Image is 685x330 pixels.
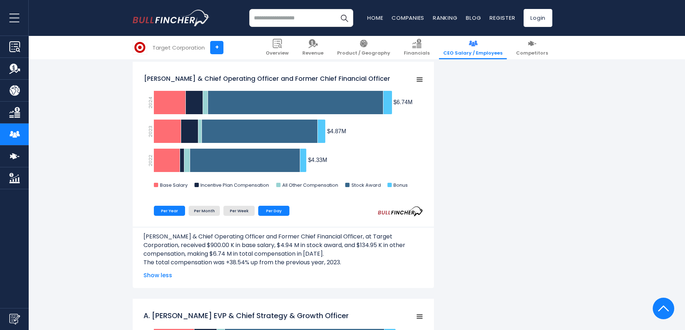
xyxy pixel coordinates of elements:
tspan: $4.33M [308,157,327,163]
a: Home [367,14,383,22]
span: CEO Salary / Employees [443,50,502,56]
li: Per Year [154,206,185,216]
text: 2024 [147,97,154,108]
a: Ranking [433,14,457,22]
tspan: $6.74M [393,99,412,105]
a: CEO Salary / Employees [439,36,507,59]
text: Incentive Plan Compensation [200,182,269,189]
a: Competitors [512,36,552,59]
a: Product / Geography [333,36,395,59]
text: Base Salary [160,182,188,189]
span: Competitors [516,50,548,56]
div: Target Corporation [152,43,205,52]
a: + [210,41,223,54]
a: Go to homepage [133,10,210,26]
a: Overview [261,36,293,59]
span: Overview [266,50,289,56]
tspan: A. [PERSON_NAME] EVP & Chief Strategy & Growth Officer [143,311,349,321]
p: The total compensation was +38.54% up from the previous year, 2023. [143,258,423,267]
button: Search [335,9,353,27]
span: Show less [143,271,423,280]
tspan: [PERSON_NAME] & Chief Operating Officer and Former Chief Financial Officer [144,74,390,83]
a: Revenue [298,36,328,59]
text: All Other Compensation [282,182,338,189]
a: Register [490,14,515,22]
a: Companies [392,14,424,22]
text: Bonus [393,182,408,189]
a: Blog [466,14,481,22]
li: Per Month [189,206,220,216]
text: 2022 [147,155,154,166]
span: Revenue [302,50,323,56]
svg: Michael J. Fiddelke EVP & Chief Operating Officer and Former Chief Financial Officer [143,70,423,196]
li: Per Week [223,206,255,216]
li: Per Day [258,206,289,216]
span: Product / Geography [337,50,390,56]
span: Financials [404,50,430,56]
p: [PERSON_NAME] & Chief Operating Officer and Former Chief Financial Officer, at Target Corporation... [143,232,423,258]
tspan: $4.87M [327,128,346,134]
a: Login [524,9,552,27]
text: Stock Award [351,182,381,189]
text: 2023 [147,126,154,137]
img: TGT logo [133,41,147,54]
img: bullfincher logo [133,10,210,26]
a: Financials [400,36,434,59]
